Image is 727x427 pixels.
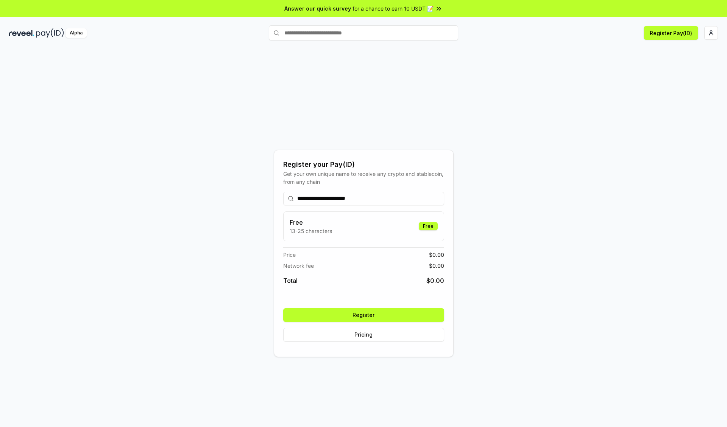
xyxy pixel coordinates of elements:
[426,276,444,285] span: $ 0.00
[283,262,314,270] span: Network fee
[290,218,332,227] h3: Free
[36,28,64,38] img: pay_id
[283,276,298,285] span: Total
[429,251,444,259] span: $ 0.00
[284,5,351,12] span: Answer our quick survey
[353,5,434,12] span: for a chance to earn 10 USDT 📝
[283,159,444,170] div: Register your Pay(ID)
[283,251,296,259] span: Price
[429,262,444,270] span: $ 0.00
[9,28,34,38] img: reveel_dark
[419,222,438,230] div: Free
[283,308,444,322] button: Register
[644,26,698,40] button: Register Pay(ID)
[66,28,87,38] div: Alpha
[283,328,444,342] button: Pricing
[290,227,332,235] p: 13-25 characters
[283,170,444,186] div: Get your own unique name to receive any crypto and stablecoin, from any chain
